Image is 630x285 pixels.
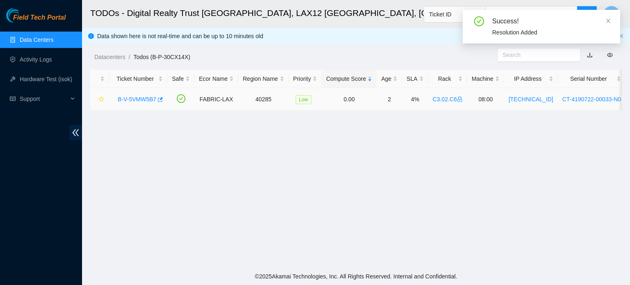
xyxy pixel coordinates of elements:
span: double-left [69,125,82,140]
span: read [10,96,16,102]
div: Success! [492,16,610,26]
td: 40285 [238,88,289,111]
a: [TECHNICAL_ID] [509,96,553,103]
span: Low [296,95,311,104]
button: star [95,93,105,106]
td: 2 [377,88,402,111]
div: Resolution Added [492,28,610,37]
a: Activity Logs [20,56,52,63]
span: Field Tech Portal [13,14,66,22]
a: B-V-5VMW5B7 [118,96,156,103]
button: S [603,6,620,22]
span: eye [607,52,613,58]
span: star [98,96,104,103]
button: search [577,6,597,23]
img: Akamai Technologies [6,8,41,23]
span: lock [457,96,463,102]
button: close [619,34,624,39]
td: 0.00 [322,88,377,111]
span: check-circle [474,16,484,26]
a: C3.02.C6lock [433,96,463,103]
a: Datacenters [94,54,125,60]
span: / [128,54,130,60]
footer: © 2025 Akamai Technologies, Inc. All Rights Reserved. Internal and Confidential. [82,268,630,285]
input: Enter text here... [486,6,577,23]
a: Hardware Test (isok) [20,76,72,82]
a: Akamai TechnologiesField Tech Portal [6,15,66,25]
td: 08:00 [467,88,504,111]
td: 4% [402,88,428,111]
a: Data Centers [20,36,53,43]
td: FABRIC-LAX [194,88,238,111]
a: Todos (B-P-30CX14X) [133,54,190,60]
span: S [609,9,614,19]
a: download [587,52,593,58]
a: CT-4190722-00033-N0 [562,96,621,103]
span: close [605,18,611,24]
input: Search [502,50,569,59]
button: download [581,48,599,62]
span: Ticket ID [429,8,481,21]
span: check-circle [177,94,185,103]
span: Support [20,91,68,107]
